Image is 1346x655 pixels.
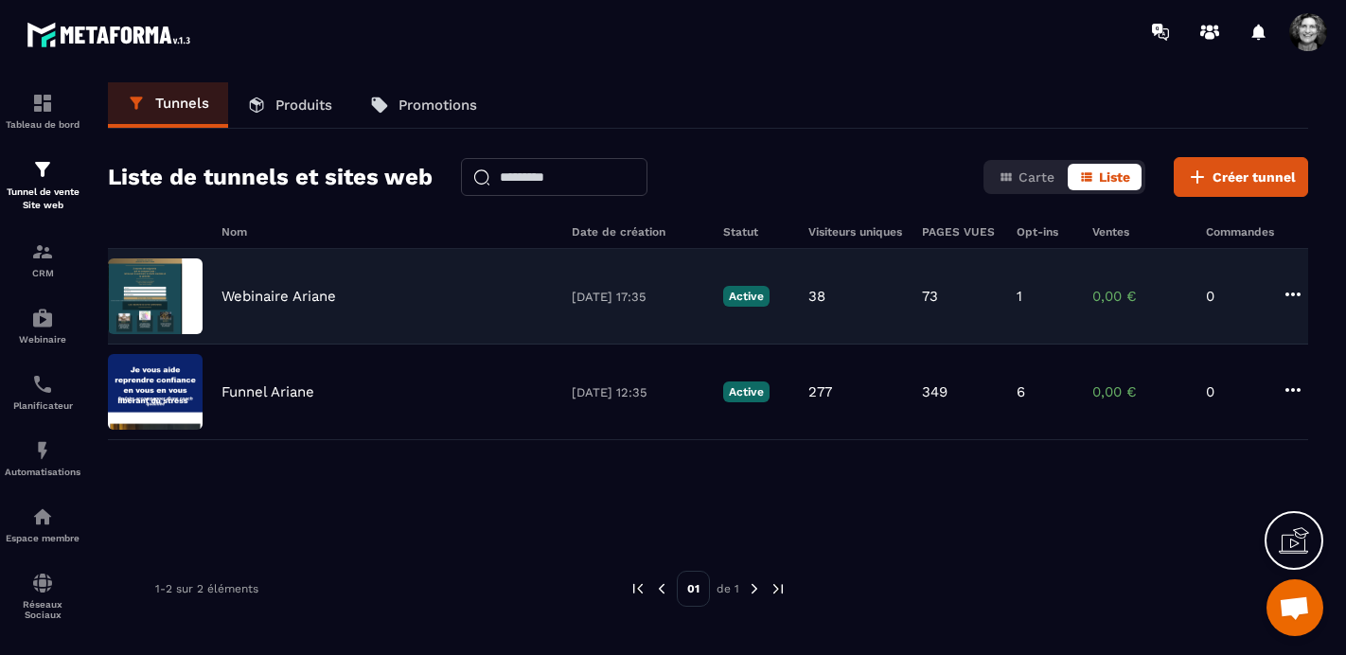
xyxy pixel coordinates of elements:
a: Tunnels [108,82,228,128]
img: prev [629,580,646,597]
a: automationsautomationsAutomatisations [5,425,80,491]
p: Espace membre [5,533,80,543]
a: social-networksocial-networkRéseaux Sociaux [5,558,80,634]
h6: Date de création [572,225,704,239]
p: 349 [922,383,948,400]
img: next [770,580,787,597]
p: [DATE] 17:35 [572,290,704,304]
img: prev [653,580,670,597]
img: formation [31,240,54,263]
a: Produits [228,82,351,128]
h6: Ventes [1092,225,1187,239]
h6: Opt-ins [1017,225,1073,239]
h6: Visiteurs uniques [808,225,903,239]
p: 0 [1206,383,1263,400]
a: Promotions [351,82,496,128]
img: formation [31,92,54,115]
img: logo [27,17,197,52]
p: Active [723,381,770,402]
a: schedulerschedulerPlanificateur [5,359,80,425]
p: de 1 [717,581,739,596]
button: Carte [987,164,1066,190]
span: Créer tunnel [1213,168,1296,186]
p: Active [723,286,770,307]
p: 277 [808,383,832,400]
a: formationformationTableau de bord [5,78,80,144]
p: 1 [1017,288,1022,305]
p: 0,00 € [1092,383,1187,400]
img: image [108,354,203,430]
img: image [108,258,203,334]
p: Produits [275,97,332,114]
p: 6 [1017,383,1025,400]
p: CRM [5,268,80,278]
p: Promotions [398,97,477,114]
p: 73 [922,288,938,305]
p: Réseaux Sociaux [5,599,80,620]
p: Tunnel de vente Site web [5,186,80,212]
button: Créer tunnel [1174,157,1308,197]
img: scheduler [31,373,54,396]
p: Automatisations [5,467,80,477]
h6: Nom [221,225,553,239]
p: 1-2 sur 2 éléments [155,582,258,595]
button: Liste [1068,164,1142,190]
p: 0 [1206,288,1263,305]
img: automations [31,505,54,528]
h6: Commandes [1206,225,1274,239]
img: social-network [31,572,54,594]
p: Funnel Ariane [221,383,314,400]
span: Liste [1099,169,1130,185]
h2: Liste de tunnels et sites web [108,158,433,196]
p: Tableau de bord [5,119,80,130]
p: 01 [677,571,710,607]
p: [DATE] 12:35 [572,385,704,399]
img: formation [31,158,54,181]
h6: PAGES VUES [922,225,998,239]
p: Planificateur [5,400,80,411]
a: formationformationTunnel de vente Site web [5,144,80,226]
img: automations [31,439,54,462]
p: 0,00 € [1092,288,1187,305]
p: 38 [808,288,825,305]
img: automations [31,307,54,329]
img: next [746,580,763,597]
p: Webinaire [5,334,80,345]
div: Ouvrir le chat [1266,579,1323,636]
h6: Statut [723,225,789,239]
a: automationsautomationsWebinaire [5,292,80,359]
p: Tunnels [155,95,209,112]
a: automationsautomationsEspace membre [5,491,80,558]
p: Webinaire Ariane [221,288,336,305]
span: Carte [1018,169,1054,185]
a: formationformationCRM [5,226,80,292]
